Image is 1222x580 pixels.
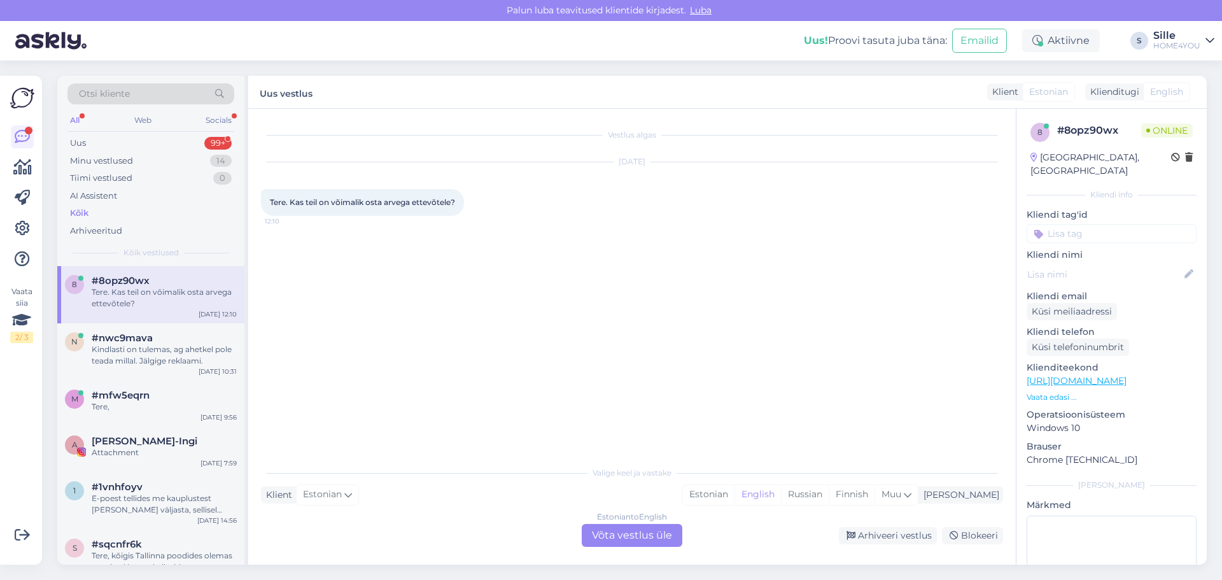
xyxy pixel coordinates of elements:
[1027,339,1129,356] div: Küsi telefoninumbrit
[1037,127,1043,137] span: 8
[1153,31,1214,51] a: SilleHOME4YOU
[72,279,77,289] span: 8
[261,156,1003,167] div: [DATE]
[210,155,232,167] div: 14
[1057,123,1141,138] div: # 8opz90wx
[72,440,78,449] span: A
[1027,248,1197,262] p: Kliendi nimi
[1027,189,1197,201] div: Kliendi info
[71,394,78,404] span: m
[804,33,947,48] div: Proovi tasuta juba täna:
[582,524,682,547] div: Võta vestlus üle
[67,112,82,129] div: All
[1027,453,1197,467] p: Chrome [TECHNICAL_ID]
[1027,479,1197,491] div: [PERSON_NAME]
[199,367,237,376] div: [DATE] 10:31
[132,112,154,129] div: Web
[92,550,237,573] div: Tere, kõigis Tallinna poodides olemas soovitud kogus kellasid.
[71,337,78,346] span: n
[79,87,130,101] span: Otsi kliente
[1027,499,1197,512] p: Märkmed
[303,488,342,502] span: Estonian
[1027,421,1197,435] p: Windows 10
[92,286,237,309] div: Tere. Kas teil on võimalik osta arvega ettevõtele?
[92,435,197,447] span: Annye Rooväli-Ingi
[942,527,1003,544] div: Blokeeri
[1027,303,1117,320] div: Küsi meiliaadressi
[1027,408,1197,421] p: Operatsioonisüsteem
[213,172,232,185] div: 0
[92,401,237,413] div: Tere,
[839,527,937,544] div: Arhiveeri vestlus
[1027,267,1182,281] input: Lisa nimi
[1153,31,1200,41] div: Sille
[199,309,237,319] div: [DATE] 12:10
[804,34,828,46] b: Uus!
[1027,392,1197,403] p: Vaata edasi ...
[261,467,1003,479] div: Valige keel ja vastake
[92,344,237,367] div: Kindlasti on tulemas, ag ahetkel pole teada millal. Jälgige reklaami.
[92,493,237,516] div: E-poest tellides me kauplustest [PERSON_NAME] väljasta, sellisel juhul minge ostke kauplusest koh...
[92,481,143,493] span: #1vnhfoyv
[70,225,122,237] div: Arhiveeritud
[92,275,150,286] span: #8opz90wx
[73,543,77,553] span: s
[1022,29,1100,52] div: Aktiivne
[203,112,234,129] div: Socials
[1085,85,1139,99] div: Klienditugi
[1027,325,1197,339] p: Kliendi telefon
[70,137,86,150] div: Uus
[10,332,33,343] div: 2 / 3
[1141,124,1193,138] span: Online
[261,488,292,502] div: Klient
[683,485,734,504] div: Estonian
[200,413,237,422] div: [DATE] 9:56
[92,447,237,458] div: Attachment
[73,486,76,495] span: 1
[1027,361,1197,374] p: Klienditeekond
[92,539,142,550] span: #sqcnfr6k
[200,458,237,468] div: [DATE] 7:59
[1027,208,1197,222] p: Kliendi tag'id
[92,332,153,344] span: #nwc9mava
[10,86,34,110] img: Askly Logo
[1027,290,1197,303] p: Kliendi email
[92,390,150,401] span: #mfw5eqrn
[1030,151,1171,178] div: [GEOGRAPHIC_DATA], [GEOGRAPHIC_DATA]
[952,29,1007,53] button: Emailid
[1027,375,1127,386] a: [URL][DOMAIN_NAME]
[10,286,33,343] div: Vaata siia
[597,511,667,523] div: Estonian to English
[123,247,179,258] span: Kõik vestlused
[204,137,232,150] div: 99+
[70,155,133,167] div: Minu vestlused
[70,207,88,220] div: Kõik
[70,172,132,185] div: Tiimi vestlused
[70,190,117,202] div: AI Assistent
[1027,224,1197,243] input: Lisa tag
[265,216,313,226] span: 12:10
[197,516,237,525] div: [DATE] 14:56
[734,485,781,504] div: English
[918,488,999,502] div: [PERSON_NAME]
[1150,85,1183,99] span: English
[829,485,874,504] div: Finnish
[261,129,1003,141] div: Vestlus algas
[1027,440,1197,453] p: Brauser
[260,83,313,101] label: Uus vestlus
[987,85,1018,99] div: Klient
[1130,32,1148,50] div: S
[1153,41,1200,51] div: HOME4YOU
[270,197,455,207] span: Tere. Kas teil on võimalik osta arvega ettevõtele?
[781,485,829,504] div: Russian
[686,4,715,16] span: Luba
[1029,85,1068,99] span: Estonian
[881,488,901,500] span: Muu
